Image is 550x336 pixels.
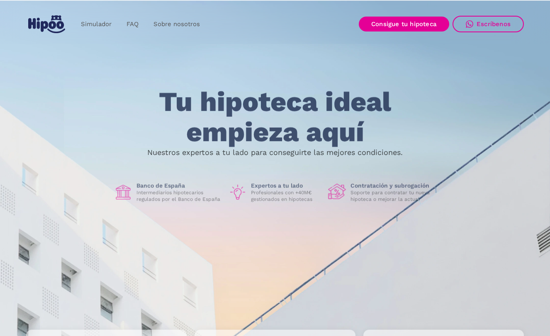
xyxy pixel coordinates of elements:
h1: Contratación y subrogación [350,182,436,189]
a: Buscar nueva hipoteca [151,247,271,266]
a: Consigue tu hipoteca [359,17,449,31]
p: Intermediarios hipotecarios regulados por el Banco de España [136,189,222,203]
p: Soporte para contratar tu nueva hipoteca o mejorar la actual [350,189,436,203]
a: Mejorar mi hipoteca [274,247,399,266]
p: Nuestros expertos a tu lado para conseguirte las mejores condiciones. [147,149,403,156]
a: Escríbenos [453,16,524,32]
a: Sobre nosotros [146,16,207,32]
a: Simulador [73,16,119,32]
p: Profesionales con +40M€ gestionados en hipotecas [251,189,321,203]
h1: Banco de España [136,182,222,189]
h1: Tu hipoteca ideal empieza aquí [118,87,432,147]
div: Escríbenos [477,20,511,28]
a: home [26,12,67,36]
a: FAQ [119,16,146,32]
h1: Expertos a tu lado [251,182,321,189]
